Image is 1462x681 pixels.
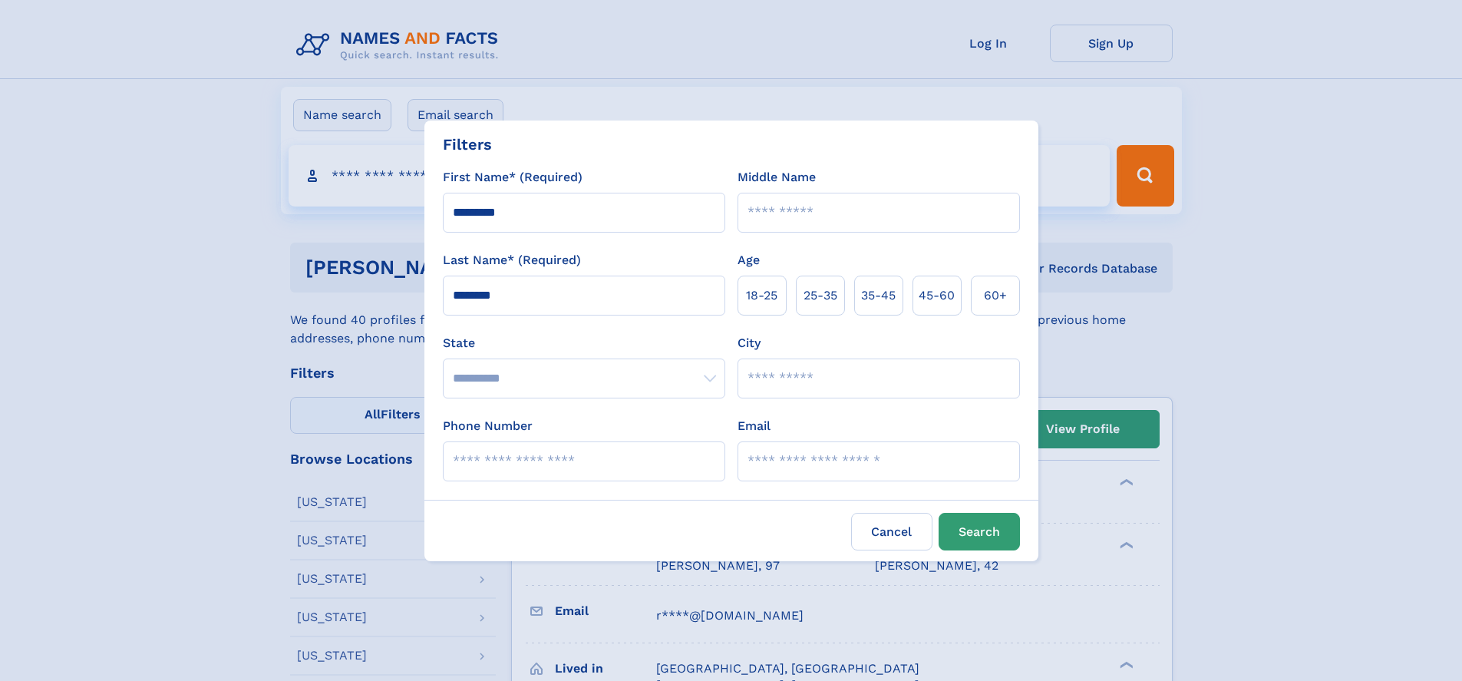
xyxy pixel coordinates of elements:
[443,133,492,156] div: Filters
[939,513,1020,550] button: Search
[443,334,725,352] label: State
[804,286,837,305] span: 25‑35
[443,417,533,435] label: Phone Number
[746,286,777,305] span: 18‑25
[738,417,771,435] label: Email
[443,251,581,269] label: Last Name* (Required)
[738,334,761,352] label: City
[738,251,760,269] label: Age
[443,168,582,187] label: First Name* (Required)
[851,513,932,550] label: Cancel
[919,286,955,305] span: 45‑60
[738,168,816,187] label: Middle Name
[861,286,896,305] span: 35‑45
[984,286,1007,305] span: 60+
